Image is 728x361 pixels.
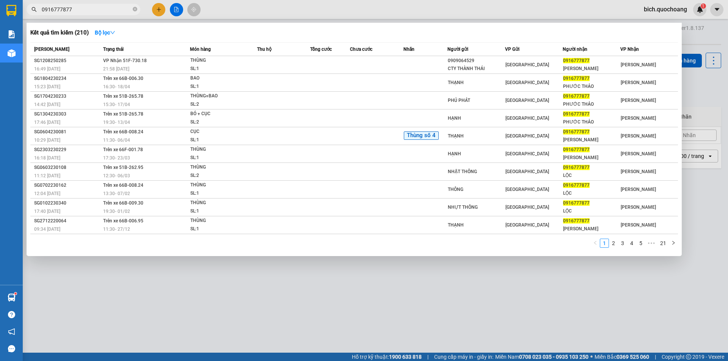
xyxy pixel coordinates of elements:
span: Trên xe 51B-265.78 [103,111,143,117]
span: [PERSON_NAME] [621,151,656,156]
span: [PERSON_NAME] [621,62,656,67]
span: Người nhận [563,47,587,52]
div: HẠNH [448,114,505,122]
span: 21:58 [DATE] [103,66,129,72]
div: THÙNG [190,145,247,154]
a: 3 [618,239,627,247]
div: THÙNG [190,181,247,189]
span: 10:29 [DATE] [34,138,60,143]
div: NHỰT THÔNG [448,203,505,211]
button: left [591,239,600,248]
span: VP Gửi [505,47,519,52]
div: BAO [190,74,247,83]
span: Trên xe 51B-262.95 [103,165,143,170]
span: 0916777877 [563,165,590,170]
span: Nhãn [403,47,414,52]
div: THÙNG [190,217,247,225]
a: 4 [628,239,636,247]
div: HẠNH [448,150,505,158]
div: SG1804230234 [34,75,101,83]
div: [PERSON_NAME] [563,65,620,73]
span: [PERSON_NAME] [621,205,656,210]
span: down [110,30,115,35]
a: 2 [609,239,618,247]
div: BÓ + CỤC [190,110,247,118]
div: THÙNG [190,163,247,172]
button: right [669,239,678,248]
li: Previous Page [591,239,600,248]
li: Next 5 Pages [645,239,657,248]
div: SL: 2 [190,118,247,127]
div: SL: 2 [190,172,247,180]
span: 0916777877 [563,129,590,134]
span: VP Nhận [620,47,639,52]
span: 0916777877 [563,76,590,81]
span: Trên xe 66B-008.24 [103,129,143,134]
span: 19:30 - 13/04 [103,120,130,125]
img: solution-icon [8,30,16,38]
span: [GEOGRAPHIC_DATA] [505,80,549,85]
span: Trên xe 66B-008.24 [103,183,143,188]
span: 12:30 - 06/03 [103,173,130,178]
span: Thu hộ [257,47,271,52]
div: SG1704230233 [34,92,101,100]
span: 0916777877 [563,94,590,99]
span: Thùng số 4 [404,131,439,140]
a: 21 [658,239,668,247]
span: 0916777877 [563,58,590,63]
div: SL: 1 [190,65,247,73]
div: SG0604230081 [34,128,101,136]
span: [GEOGRAPHIC_DATA] [505,205,549,210]
span: 11:12 [DATE] [34,173,60,178]
div: LỘC [563,189,620,197]
div: THẠNH [448,132,505,140]
div: CỤC [190,128,247,136]
div: THÙNG+BAO [190,92,247,100]
div: THÙNG [190,56,247,65]
h3: Kết quả tìm kiếm ( 210 ) [30,29,89,37]
span: [GEOGRAPHIC_DATA] [505,62,549,67]
div: NHẬT THÔNG [448,168,505,176]
span: 0916777877 [563,218,590,223]
span: Chưa cước [350,47,372,52]
span: 15:23 [DATE] [34,84,60,89]
div: SG0702230162 [34,181,101,189]
div: PHÚ PHÁT [448,97,505,105]
span: [GEOGRAPHIC_DATA] [505,222,549,228]
div: SG2712220064 [34,217,101,225]
span: [PERSON_NAME] [621,116,656,121]
div: SG2303230229 [34,146,101,154]
span: Trên xe 66B-006.30 [103,76,143,81]
span: 17:30 - 23/03 [103,155,130,161]
span: [PERSON_NAME] [621,222,656,228]
strong: Bộ lọc [95,30,115,36]
span: Trên xe 66F-001.78 [103,147,143,152]
span: 11:30 - 06/04 [103,138,130,143]
img: warehouse-icon [8,294,16,302]
div: LỘC [563,207,620,215]
span: 17:46 [DATE] [34,120,60,125]
div: SL: 1 [190,189,247,198]
li: 5 [636,239,645,248]
sup: 1 [14,292,17,295]
div: SL: 1 [190,136,247,144]
span: right [671,241,676,245]
span: search [31,7,37,12]
span: Món hàng [190,47,211,52]
span: ••• [645,239,657,248]
span: [PERSON_NAME] [34,47,69,52]
span: 0916777877 [563,200,590,206]
div: PHƯỚC THẢO [563,118,620,126]
span: close-circle [133,7,137,11]
div: CTY THÀNH THÁI [448,65,505,73]
span: [GEOGRAPHIC_DATA] [505,169,549,174]
button: Bộ lọcdown [89,27,121,39]
div: LỘC [563,172,620,180]
span: 0916777877 [563,183,590,188]
span: 12:04 [DATE] [34,191,60,196]
img: warehouse-icon [8,49,16,57]
a: 1 [600,239,609,247]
